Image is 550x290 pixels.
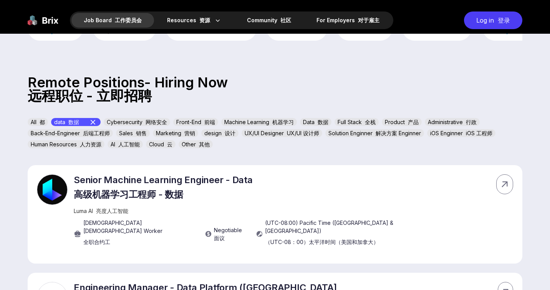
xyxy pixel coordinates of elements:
[466,130,492,136] font: iOS 工程师
[304,13,392,28] a: For Employers 对于雇主
[214,226,248,242] span: Negotiable
[74,208,128,214] span: Luma AI
[287,130,319,136] font: UX/UI 设计师
[358,17,379,23] font: 对于雇主
[199,17,210,23] font: 资源
[83,239,110,245] font: 全职合约工
[408,119,419,125] font: 产品
[28,118,48,126] div: All
[304,13,392,28] div: For Employers
[51,118,101,126] div: data
[83,219,197,249] span: [DEMOGRAPHIC_DATA] [DEMOGRAPHIC_DATA] Worker
[40,119,45,125] font: 都
[116,129,150,137] div: Sales
[335,118,379,126] div: Full Stack
[221,118,297,126] div: Machine Learning
[460,11,522,29] a: Log in 登录
[427,129,495,137] div: iOS Enginner
[74,189,183,200] font: 高级机器学习工程师 - 数据
[365,119,376,125] font: 全栈
[83,130,110,136] font: 后端工程师
[376,130,421,136] font: 解决方案 Enginner
[115,17,142,23] font: 工作委员会
[179,140,213,148] div: Other
[204,119,215,125] font: 前端
[80,141,101,147] font: 人力资源
[242,129,322,137] div: UX/UI Designer
[28,129,113,137] div: Back-End-Engineer
[280,17,291,23] font: 社区
[235,13,303,28] div: Community
[199,141,210,147] font: 其他
[325,129,424,137] div: Solution Enginner
[318,119,328,125] font: 数据
[382,118,422,126] div: Product
[235,13,303,28] a: Community 社区
[272,119,294,125] font: 机器学习
[96,208,128,214] font: 亮度人工智能
[425,118,480,126] div: Administrative
[104,118,170,126] div: Cybersecurity
[466,119,477,125] font: 行政
[225,130,235,136] font: 设计
[201,129,239,137] div: design
[498,16,510,24] font: 登录
[153,129,198,137] div: Marketing
[28,140,104,148] div: Human Resources
[136,130,147,136] font: 销售
[71,13,154,28] div: Job Board
[155,13,234,28] div: Resources
[28,87,152,104] font: 远程职位 - 立即招聘
[214,235,225,241] font: 面议
[300,118,331,126] div: Data
[74,174,417,204] p: Senior Machine Learning Engineer - Data
[118,141,140,147] font: 人工智能
[265,219,417,249] span: (UTC-08:00) Pacific Time ([GEOGRAPHIC_DATA] & [GEOGRAPHIC_DATA])
[184,130,195,136] font: 营销
[173,118,218,126] div: Front-End
[167,141,172,147] font: 云
[464,11,522,29] div: Log in
[108,140,143,148] div: AI
[265,239,379,245] font: （UTC-08：00）太平洋时间（美国和加拿大）
[146,140,176,148] div: Cloud
[68,119,79,125] font: 数据
[146,119,167,125] font: 网络安全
